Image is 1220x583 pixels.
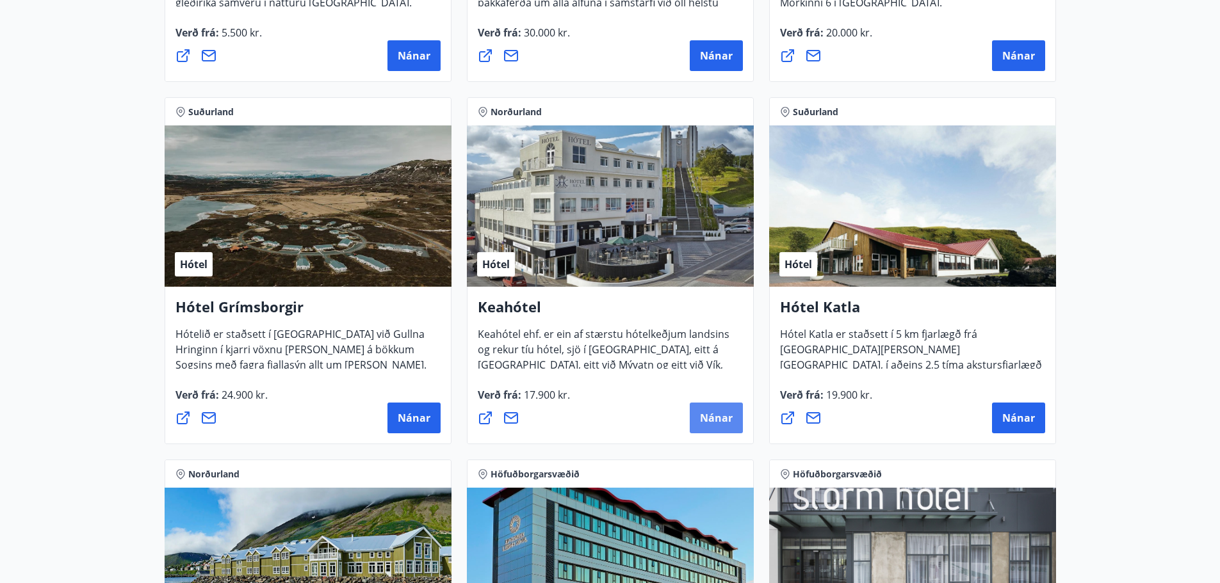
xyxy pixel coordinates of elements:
[398,49,430,63] span: Nánar
[780,297,1045,326] h4: Hótel Katla
[491,106,542,118] span: Norðurland
[491,468,580,481] span: Höfuðborgarsvæðið
[188,106,234,118] span: Suðurland
[175,26,262,50] span: Verð frá :
[690,40,743,71] button: Nánar
[1002,411,1035,425] span: Nánar
[521,388,570,402] span: 17.900 kr.
[992,40,1045,71] button: Nánar
[785,257,812,271] span: Hótel
[478,388,570,412] span: Verð frá :
[219,26,262,40] span: 5.500 kr.
[387,403,441,433] button: Nánar
[478,26,570,50] span: Verð frá :
[478,297,743,326] h4: Keahótel
[175,327,427,413] span: Hótelið er staðsett í [GEOGRAPHIC_DATA] við Gullna Hringinn í kjarri vöxnu [PERSON_NAME] á bökkum...
[175,297,441,326] h4: Hótel Grímsborgir
[387,40,441,71] button: Nánar
[780,26,872,50] span: Verð frá :
[188,468,240,481] span: Norðurland
[780,388,872,412] span: Verð frá :
[793,106,838,118] span: Suðurland
[219,388,268,402] span: 24.900 kr.
[1002,49,1035,63] span: Nánar
[700,411,733,425] span: Nánar
[690,403,743,433] button: Nánar
[793,468,882,481] span: Höfuðborgarsvæðið
[398,411,430,425] span: Nánar
[700,49,733,63] span: Nánar
[521,26,570,40] span: 30.000 kr.
[180,257,207,271] span: Hótel
[175,388,268,412] span: Verð frá :
[992,403,1045,433] button: Nánar
[482,257,510,271] span: Hótel
[780,327,1042,397] span: Hótel Katla er staðsett í 5 km fjarlægð frá [GEOGRAPHIC_DATA][PERSON_NAME][GEOGRAPHIC_DATA], í að...
[824,388,872,402] span: 19.900 kr.
[824,26,872,40] span: 20.000 kr.
[478,327,729,413] span: Keahótel ehf. er ein af stærstu hótelkeðjum landsins og rekur tíu hótel, sjö í [GEOGRAPHIC_DATA],...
